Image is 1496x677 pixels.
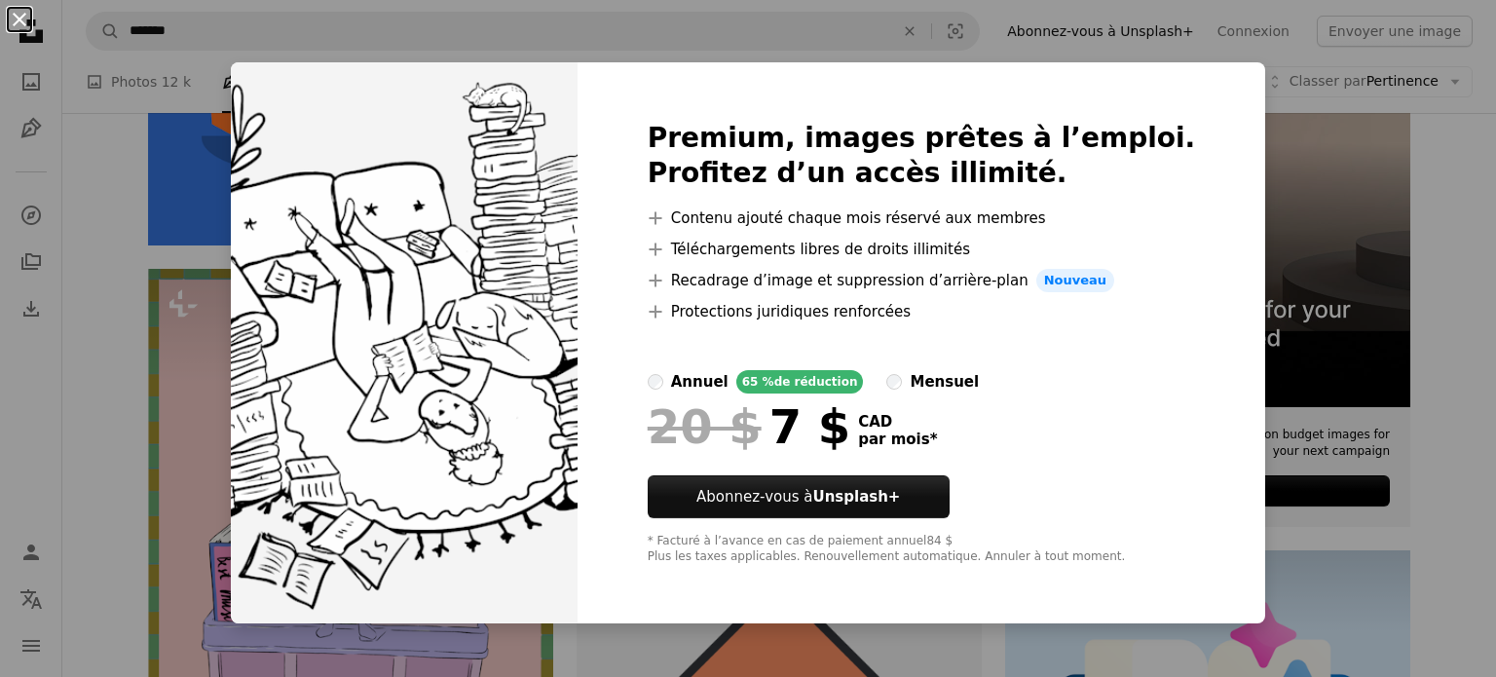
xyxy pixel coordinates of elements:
span: 20 $ [648,401,762,452]
div: 65 % de réduction [736,370,864,394]
h2: Premium, images prêtes à l’emploi. Profitez d’un accès illimité. [648,121,1196,191]
li: Protections juridiques renforcées [648,300,1196,323]
input: annuel65 %de réduction [648,374,663,390]
button: Abonnez-vous àUnsplash+ [648,475,950,518]
div: annuel [671,370,729,394]
img: premium_vector-1736981717994-02090097d11c [231,62,578,623]
div: * Facturé à l’avance en cas de paiement annuel 84 $ Plus les taxes applicables. Renouvellement au... [648,534,1196,565]
span: CAD [858,413,937,431]
strong: Unsplash+ [812,488,900,506]
span: par mois * [858,431,937,448]
li: Recadrage d’image et suppression d’arrière-plan [648,269,1196,292]
div: mensuel [910,370,979,394]
input: mensuel [886,374,902,390]
li: Téléchargements libres de droits illimités [648,238,1196,261]
span: Nouveau [1036,269,1114,292]
li: Contenu ajouté chaque mois réservé aux membres [648,207,1196,230]
div: 7 $ [648,401,850,452]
